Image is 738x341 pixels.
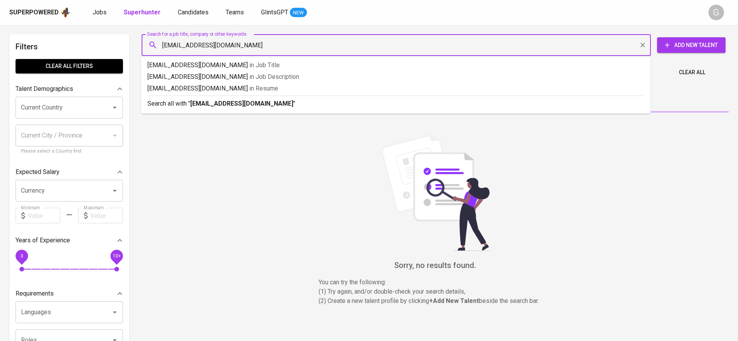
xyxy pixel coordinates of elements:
p: [EMAIL_ADDRESS][DOMAIN_NAME] [147,84,644,93]
span: in Job Title [249,61,280,69]
p: [EMAIL_ADDRESS][DOMAIN_NAME] [147,61,644,70]
span: GlintsGPT [261,9,288,16]
span: Clear All filters [22,61,117,71]
p: [EMAIL_ADDRESS][DOMAIN_NAME] [147,72,644,82]
a: Superhunter [124,8,162,17]
a: Jobs [93,8,108,17]
p: You can try the following : [319,278,552,287]
h6: Sorry, no results found. [142,259,729,271]
span: in Resume [249,85,278,92]
button: Clear All filters [16,59,123,73]
span: NEW [290,9,307,17]
a: GlintsGPT NEW [261,8,307,17]
button: Clear [637,40,648,50]
b: + Add New Talent [429,297,479,304]
button: Open [109,185,120,196]
button: Open [109,307,120,318]
div: G [708,5,724,20]
a: Teams [226,8,245,17]
div: Superpowered [9,8,59,17]
span: 10+ [112,253,121,259]
div: Requirements [16,286,123,301]
button: Add New Talent [657,37,726,53]
a: Superpoweredapp logo [9,7,71,18]
div: Years of Experience [16,233,123,248]
p: Talent Demographics [16,84,73,94]
span: Add New Talent [663,40,719,50]
span: 0 [20,253,23,259]
span: Clear All [679,68,705,77]
span: Teams [226,9,244,16]
p: Search all with " " [147,99,644,108]
input: Value [91,208,123,223]
p: (1) Try again, and/or double-check your search details, [319,287,552,296]
p: Requirements [16,289,54,298]
p: Expected Salary [16,167,60,177]
div: Expected Salary [16,164,123,180]
button: Clear All [676,65,708,80]
p: Years of Experience [16,236,70,245]
button: Open [109,102,120,113]
b: Superhunter [124,9,161,16]
a: Candidates [178,8,210,17]
div: Talent Demographics [16,81,123,97]
h6: Filters [16,40,123,53]
span: in Job Description [249,73,299,80]
img: file_searching.svg [377,134,494,251]
span: Jobs [93,9,107,16]
b: [EMAIL_ADDRESS][DOMAIN_NAME] [190,100,293,107]
span: Candidates [178,9,209,16]
img: app logo [60,7,71,18]
p: (2) Create a new talent profile by clicking beside the search bar. [319,296,552,306]
input: Value [28,208,60,223]
p: Please select a Country first [21,148,117,155]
